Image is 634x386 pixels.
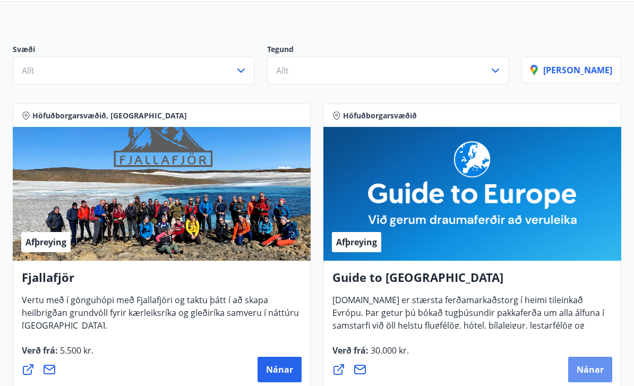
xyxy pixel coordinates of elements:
span: 5.500 kr. [58,345,93,356]
span: Nánar [577,364,604,375]
button: Allt [13,57,254,84]
span: 30.000 kr. [369,345,409,356]
span: Höfuðborgarsvæðið, [GEOGRAPHIC_DATA] [32,110,187,121]
p: [PERSON_NAME] [530,64,612,76]
span: Nánar [266,364,293,375]
span: Vertu með í gönguhópi með Fjallafjöri og taktu þátt í að skapa heilbrigðan grundvöll fyrir kærlei... [22,294,299,340]
span: Allt [22,65,35,76]
p: Tegund [267,44,509,57]
span: Verð frá : [332,345,409,365]
p: Svæði [13,44,254,57]
h4: Fjallafjör [22,269,302,294]
span: Afþreying [25,236,66,248]
span: Allt [276,65,289,76]
span: [DOMAIN_NAME] er stærsta ferðamarkaðstorg í heimi tileinkað Evrópu. Þar getur þú bókað tugþúsundi... [332,294,604,353]
button: Nánar [568,357,612,382]
span: Verð frá : [22,345,93,365]
h4: Guide to [GEOGRAPHIC_DATA] [332,269,612,294]
button: [PERSON_NAME] [521,57,621,83]
button: Nánar [258,357,302,382]
button: Allt [267,57,509,84]
span: Höfuðborgarsvæðið [343,110,417,121]
span: Afþreying [336,236,377,248]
